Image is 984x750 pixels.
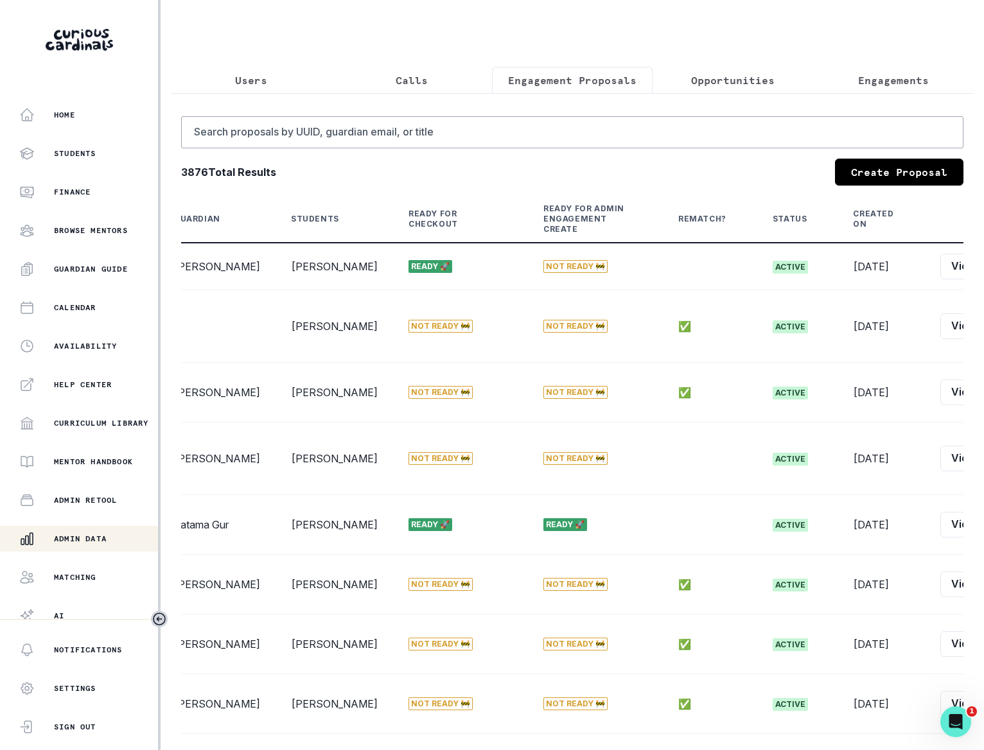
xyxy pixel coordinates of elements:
[276,423,393,495] td: [PERSON_NAME]
[967,706,977,717] span: 1
[678,638,742,650] p: ✅
[678,697,742,710] p: ✅
[54,302,96,313] p: Calendar
[838,243,924,290] td: [DATE]
[678,320,742,333] p: ✅
[773,579,808,591] span: active
[54,341,117,351] p: Availability
[543,320,608,333] span: Not Ready 🚧
[838,495,924,555] td: [DATE]
[691,73,775,88] p: Opportunities
[858,73,929,88] p: Engagements
[773,453,808,466] span: active
[773,320,808,333] span: active
[54,225,128,236] p: Browse Mentors
[158,423,276,495] td: [PERSON_NAME]
[543,452,608,465] span: Not Ready 🚧
[773,387,808,399] span: active
[409,638,473,650] span: Not Ready 🚧
[409,209,497,229] div: Ready for Checkout
[54,611,64,621] p: AI
[543,578,608,591] span: Not Ready 🚧
[54,457,133,467] p: Mentor Handbook
[276,290,393,363] td: [PERSON_NAME]
[158,495,276,555] td: Patama Gur
[235,73,267,88] p: Users
[158,243,276,290] td: [PERSON_NAME]
[409,452,473,465] span: Not Ready 🚧
[773,698,808,711] span: active
[838,423,924,495] td: [DATE]
[276,495,393,555] td: [PERSON_NAME]
[54,264,128,274] p: Guardian Guide
[54,645,123,655] p: Notifications
[543,518,587,531] span: Ready 🚀
[678,578,742,591] p: ✅
[773,519,808,532] span: active
[409,260,452,273] span: Ready 🚀
[409,518,452,531] span: Ready 🚀
[181,164,276,180] b: 3876 Total Results
[158,363,276,423] td: [PERSON_NAME]
[54,722,96,732] p: Sign Out
[543,697,608,710] span: Not Ready 🚧
[838,290,924,363] td: [DATE]
[678,386,742,399] p: ✅
[409,697,473,710] span: Not Ready 🚧
[940,706,971,737] iframe: Intercom live chat
[54,534,107,544] p: Admin Data
[291,214,339,224] div: Students
[54,187,91,197] p: Finance
[409,578,473,591] span: Not Ready 🚧
[773,261,808,274] span: active
[835,159,963,186] a: Create Proposal
[409,320,473,333] span: Not Ready 🚧
[773,214,807,224] div: Status
[543,638,608,650] span: Not Ready 🚧
[543,260,608,273] span: Not Ready 🚧
[158,555,276,615] td: [PERSON_NAME]
[173,214,220,224] div: Guardian
[276,615,393,674] td: [PERSON_NAME]
[853,209,893,229] div: Created On
[543,386,608,399] span: Not Ready 🚧
[54,379,112,390] p: Help Center
[508,73,637,88] p: Engagement Proposals
[54,572,96,582] p: Matching
[276,243,393,290] td: [PERSON_NAME]
[409,386,473,399] span: Not Ready 🚧
[396,73,428,88] p: Calls
[838,674,924,734] td: [DATE]
[54,148,96,159] p: Students
[276,363,393,423] td: [PERSON_NAME]
[54,418,149,428] p: Curriculum Library
[543,204,632,234] div: Ready for Admin Engagement Create
[54,683,96,693] p: Settings
[838,555,924,615] td: [DATE]
[46,29,113,51] img: Curious Cardinals Logo
[276,674,393,734] td: [PERSON_NAME]
[773,638,808,651] span: active
[678,214,726,224] div: Rematch?
[54,110,75,120] p: Home
[54,495,117,505] p: Admin Retool
[276,555,393,615] td: [PERSON_NAME]
[838,363,924,423] td: [DATE]
[158,674,276,734] td: [PERSON_NAME]
[158,615,276,674] td: [PERSON_NAME]
[838,615,924,674] td: [DATE]
[151,611,168,627] button: Toggle sidebar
